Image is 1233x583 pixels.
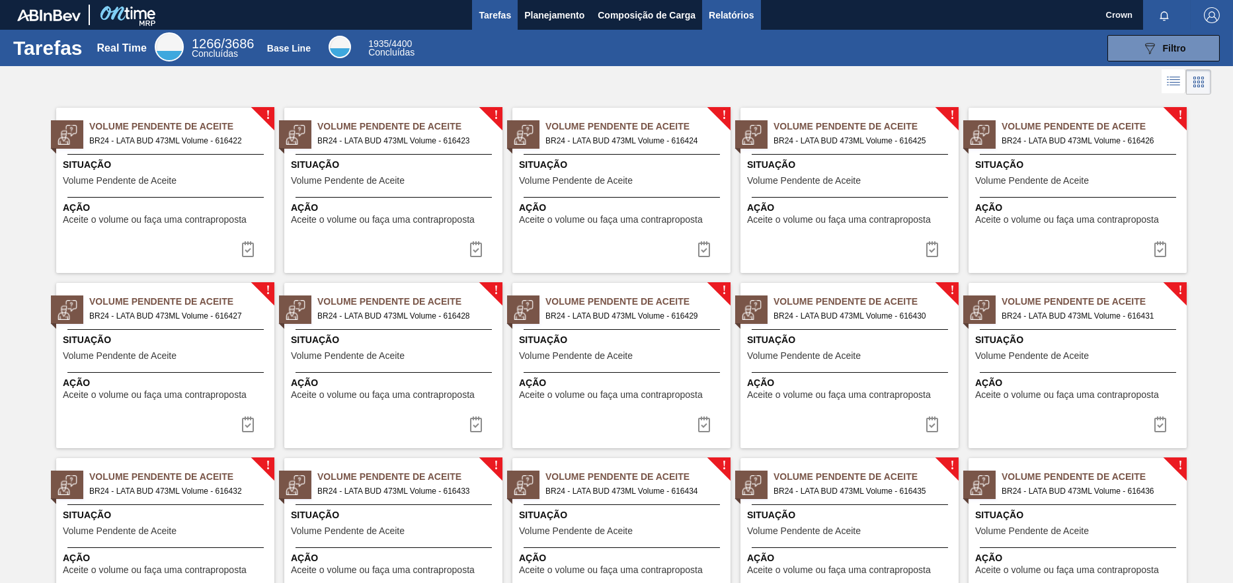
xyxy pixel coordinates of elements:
[286,125,305,145] img: status
[975,376,1183,390] span: Ação
[774,295,959,309] span: Volume Pendente de Aceite
[468,416,484,432] img: icon-task-complete
[63,508,271,522] span: Situação
[63,526,177,536] span: Volume Pendente de Aceite
[774,134,948,148] span: BR24 - LATA BUD 473ML Volume - 616425
[975,551,1183,565] span: Ação
[317,120,502,134] span: Volume Pendente de Aceite
[240,416,256,432] img: icon-task-complete
[1152,241,1168,257] img: icon-task-complete
[696,241,712,257] img: icon-task-complete
[192,36,255,51] span: / 3686
[519,376,727,390] span: Ação
[924,416,940,432] img: icon-task-complete
[460,411,492,438] div: Completar tarefa: 29826795
[291,390,475,400] span: Aceite o volume ou faça uma contraproposta
[975,508,1183,522] span: Situação
[63,158,271,172] span: Situação
[1178,110,1182,120] span: !
[747,215,931,225] span: Aceite o volume ou faça uma contraproposta
[774,484,948,498] span: BR24 - LATA BUD 473ML Volume - 616435
[519,176,633,186] span: Volume Pendente de Aceite
[950,286,954,295] span: !
[291,565,475,575] span: Aceite o volume ou faça uma contraproposta
[291,351,405,361] span: Volume Pendente de Aceite
[545,295,731,309] span: Volume Pendente de Aceite
[1162,69,1186,95] div: Visão em Lista
[460,411,492,438] button: icon-task-complete
[688,411,720,438] button: icon-task-complete
[317,484,492,498] span: BR24 - LATA BUD 473ML Volume - 616433
[63,565,247,575] span: Aceite o volume ou faça uma contraproposta
[368,47,415,58] span: Concluídas
[519,215,703,225] span: Aceite o volume ou faça uma contraproposta
[368,38,389,49] span: 1935
[747,333,955,347] span: Situação
[524,7,584,23] span: Planejamento
[13,40,83,56] h1: Tarefas
[722,461,726,471] span: !
[63,376,271,390] span: Ação
[286,300,305,320] img: status
[1002,484,1176,498] span: BR24 - LATA BUD 473ML Volume - 616436
[17,9,81,21] img: TNhmsLtSVTkK8tSr43FrP2fwEKptu5GPRR3wAAAABJRU5ErkJggg==
[89,484,264,498] span: BR24 - LATA BUD 473ML Volume - 616432
[975,158,1183,172] span: Situação
[975,526,1089,536] span: Volume Pendente de Aceite
[696,416,712,432] img: icon-task-complete
[89,134,264,148] span: BR24 - LATA BUD 473ML Volume - 616422
[58,125,77,145] img: status
[266,286,270,295] span: !
[514,125,534,145] img: status
[970,125,990,145] img: status
[747,565,931,575] span: Aceite o volume ou faça uma contraproposta
[89,295,274,309] span: Volume Pendente de Aceite
[950,461,954,471] span: !
[192,38,255,58] div: Real Time
[494,110,498,120] span: !
[291,376,499,390] span: Ação
[63,215,247,225] span: Aceite o volume ou faça uma contraproposta
[192,48,238,59] span: Concluídas
[774,470,959,484] span: Volume Pendente de Aceite
[460,236,492,262] div: Completar tarefa: 29826790
[317,134,492,148] span: BR24 - LATA BUD 473ML Volume - 616423
[747,551,955,565] span: Ação
[291,333,499,347] span: Situação
[519,551,727,565] span: Ação
[63,201,271,215] span: Ação
[747,158,955,172] span: Situação
[368,38,412,49] span: / 4400
[266,461,270,471] span: !
[63,176,177,186] span: Volume Pendente de Aceite
[291,508,499,522] span: Situação
[1144,411,1176,438] button: icon-task-complete
[598,7,696,23] span: Composição de Carga
[747,376,955,390] span: Ação
[688,236,720,262] div: Completar tarefa: 29826791
[545,134,720,148] span: BR24 - LATA BUD 473ML Volume - 616424
[519,526,633,536] span: Volume Pendente de Aceite
[975,215,1159,225] span: Aceite o volume ou faça uma contraproposta
[742,125,762,145] img: status
[688,236,720,262] button: icon-task-complete
[63,351,177,361] span: Volume Pendente de Aceite
[747,201,955,215] span: Ação
[688,411,720,438] div: Completar tarefa: 29826796
[494,286,498,295] span: !
[1107,35,1220,61] button: Filtro
[317,309,492,323] span: BR24 - LATA BUD 473ML Volume - 616428
[774,309,948,323] span: BR24 - LATA BUD 473ML Volume - 616430
[519,351,633,361] span: Volume Pendente de Aceite
[545,309,720,323] span: BR24 - LATA BUD 473ML Volume - 616429
[975,565,1159,575] span: Aceite o volume ou faça uma contraproposta
[266,110,270,120] span: !
[747,351,861,361] span: Volume Pendente de Aceite
[1144,236,1176,262] button: icon-task-complete
[975,351,1089,361] span: Volume Pendente de Aceite
[89,120,274,134] span: Volume Pendente de Aceite
[192,36,221,51] span: 1266
[975,201,1183,215] span: Ação
[916,236,948,262] button: icon-task-complete
[286,475,305,495] img: status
